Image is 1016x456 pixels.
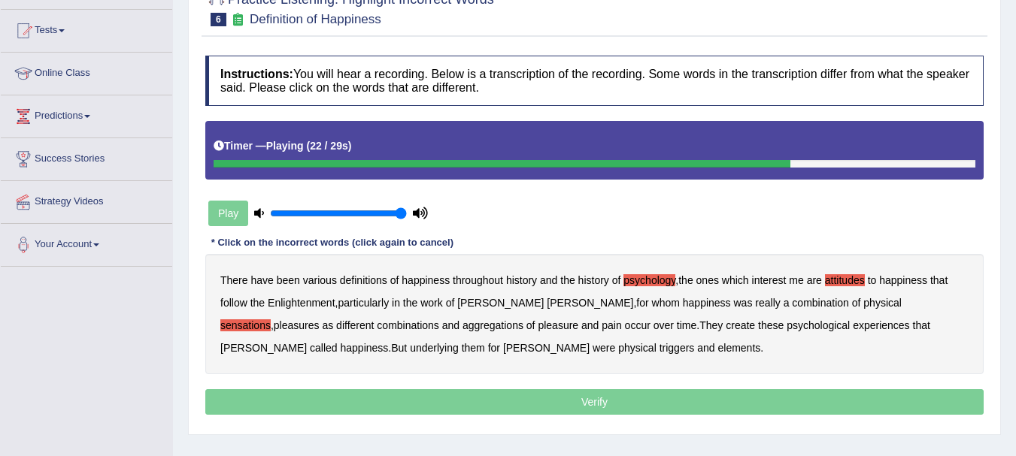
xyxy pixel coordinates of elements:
[625,319,651,331] b: occur
[220,297,247,309] b: follow
[390,274,399,286] b: of
[913,319,930,331] b: that
[538,319,578,331] b: pleasure
[310,342,338,354] b: called
[220,274,248,286] b: There
[623,274,675,286] b: psychology
[593,342,615,354] b: were
[1,10,172,47] a: Tests
[879,274,927,286] b: happiness
[1,181,172,219] a: Strategy Videos
[341,342,389,354] b: happiness
[722,274,749,286] b: which
[340,274,387,286] b: definitions
[488,342,500,354] b: for
[1,224,172,261] a: Your Account
[214,140,351,152] h5: Timer —
[825,274,865,286] b: attitudes
[1,95,172,133] a: Predictions
[410,342,459,354] b: underlying
[338,297,389,309] b: particularly
[699,319,723,331] b: They
[807,274,822,286] b: are
[863,297,902,309] b: physical
[853,319,910,331] b: experiences
[683,297,731,309] b: happiness
[266,140,304,152] b: Playing
[654,319,674,331] b: over
[391,342,407,354] b: But
[660,342,695,354] b: triggers
[457,297,544,309] b: [PERSON_NAME]
[1,53,172,90] a: Online Class
[612,274,621,286] b: of
[463,319,523,331] b: aggregations
[602,319,621,331] b: pain
[220,319,271,331] b: sensations
[696,274,719,286] b: ones
[540,274,557,286] b: and
[211,13,226,26] span: 6
[303,274,337,286] b: various
[636,297,648,309] b: for
[403,297,417,309] b: the
[547,297,633,309] b: [PERSON_NAME]
[677,319,696,331] b: time
[310,140,348,152] b: 22 / 29s
[697,342,714,354] b: and
[618,342,657,354] b: physical
[792,297,849,309] b: combination
[717,342,760,354] b: elements
[752,274,787,286] b: interest
[526,319,535,331] b: of
[250,297,265,309] b: the
[402,274,450,286] b: happiness
[868,274,877,286] b: to
[1,138,172,176] a: Success Stories
[755,297,780,309] b: really
[442,319,459,331] b: and
[268,297,335,309] b: Enlightenment
[789,274,803,286] b: me
[787,319,850,331] b: psychological
[322,319,333,331] b: as
[205,236,459,250] div: * Click on the incorrect words (click again to cancel)
[578,274,609,286] b: history
[377,319,439,331] b: combinations
[734,297,753,309] b: was
[306,140,310,152] b: (
[453,274,503,286] b: throughout
[852,297,861,309] b: of
[277,274,300,286] b: been
[250,274,273,286] b: have
[560,274,575,286] b: the
[205,254,984,374] div: , , , , . . .
[678,274,693,286] b: the
[420,297,443,309] b: work
[581,319,599,331] b: and
[930,274,948,286] b: that
[348,140,352,152] b: )
[274,319,320,331] b: pleasures
[726,319,755,331] b: create
[336,319,374,331] b: different
[462,342,485,354] b: them
[230,13,246,27] small: Exam occurring question
[446,297,455,309] b: of
[503,342,590,354] b: [PERSON_NAME]
[220,68,293,80] b: Instructions:
[220,342,307,354] b: [PERSON_NAME]
[205,56,984,106] h4: You will hear a recording. Below is a transcription of the recording. Some words in the transcrip...
[392,297,400,309] b: in
[758,319,784,331] b: these
[784,297,790,309] b: a
[506,274,537,286] b: history
[652,297,680,309] b: whom
[250,12,381,26] small: Definition of Happiness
